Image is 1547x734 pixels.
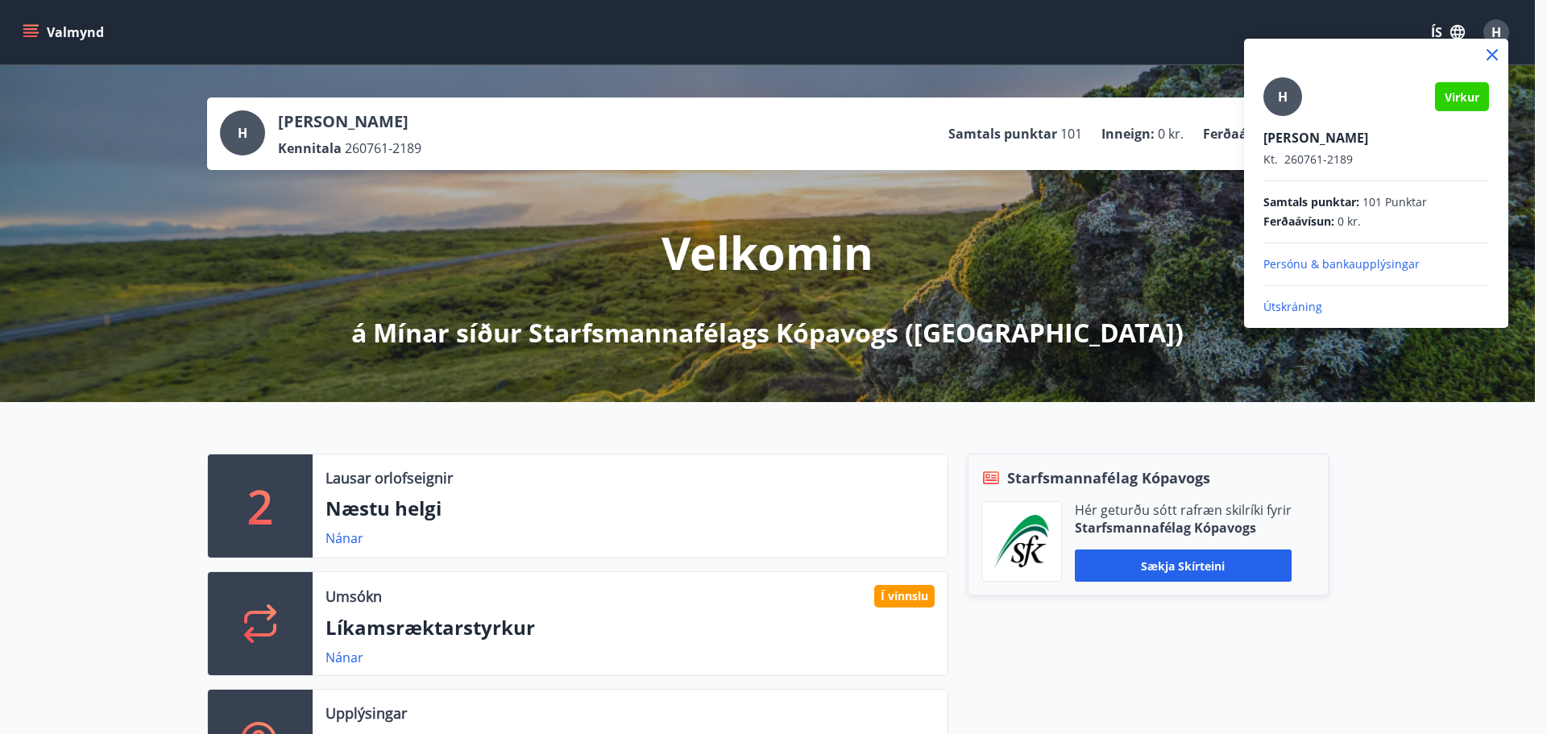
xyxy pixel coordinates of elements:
p: 260761-2189 [1263,151,1489,168]
span: H [1278,88,1288,106]
span: 0 kr. [1338,214,1361,230]
p: Persónu & bankaupplýsingar [1263,256,1489,272]
p: [PERSON_NAME] [1263,129,1489,147]
span: Ferðaávísun : [1263,214,1334,230]
span: Virkur [1445,89,1479,105]
span: Samtals punktar : [1263,194,1359,210]
p: Útskráning [1263,299,1489,315]
span: 101 Punktar [1362,194,1427,210]
span: Kt. [1263,151,1278,167]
